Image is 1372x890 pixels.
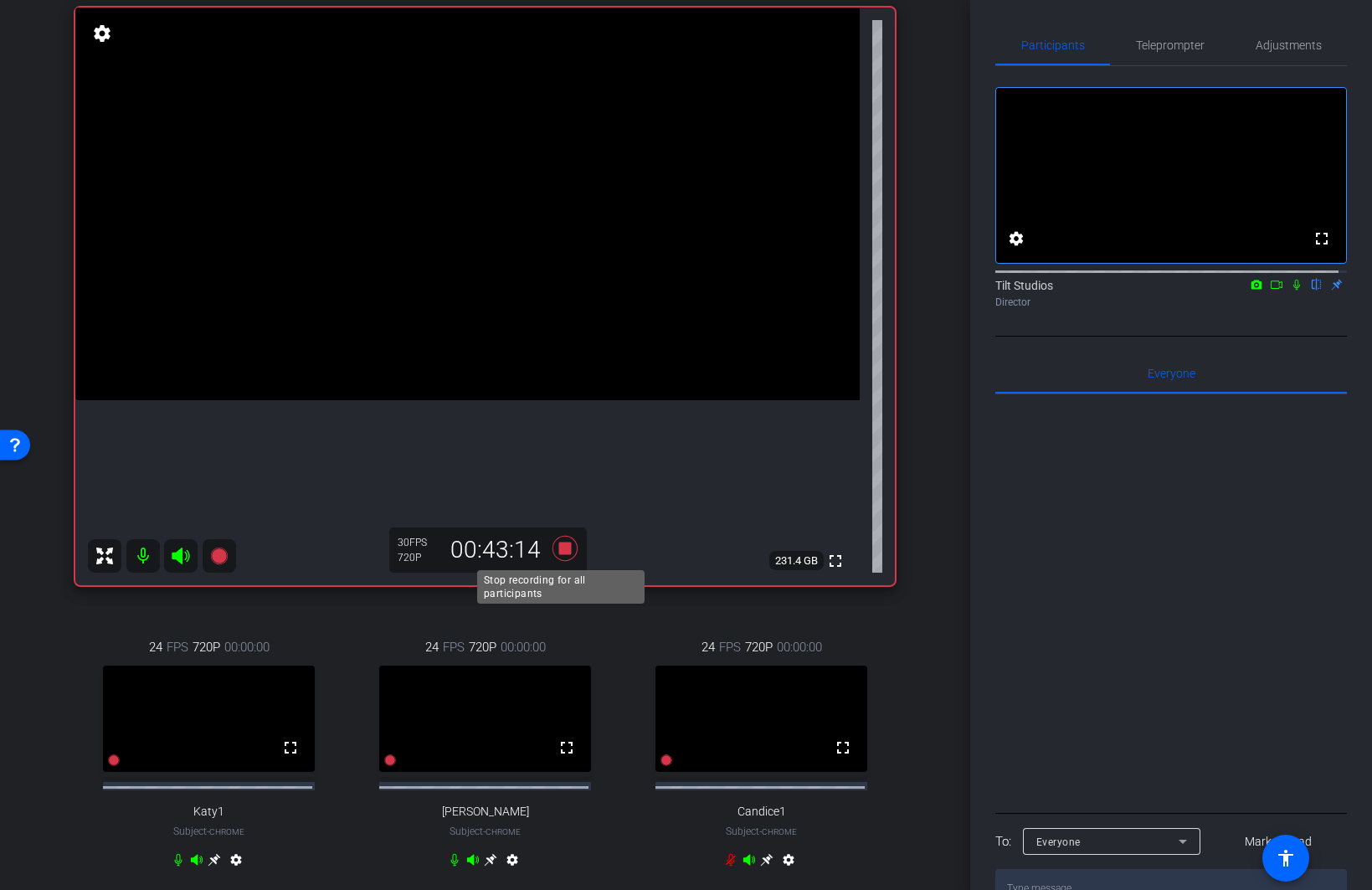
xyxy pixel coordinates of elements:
span: Subject [450,824,521,839]
span: FPS [443,638,465,656]
span: FPS [167,638,188,656]
span: Subject [726,824,797,839]
mat-icon: fullscreen [280,738,301,758]
span: 24 [701,638,715,656]
span: FPS [409,537,427,548]
span: - [207,826,209,837]
span: - [483,826,486,837]
div: Tilt Studios [995,277,1347,310]
mat-icon: fullscreen [833,738,853,758]
button: Mark all read [1210,826,1348,857]
span: Chrome [209,827,244,836]
mat-icon: fullscreen [825,551,845,571]
span: [PERSON_NAME] [442,805,529,819]
div: To: [995,832,1011,851]
span: Everyone [1036,836,1081,848]
span: Chrome [762,827,797,836]
mat-icon: settings [226,853,246,873]
mat-icon: settings [778,853,799,873]
span: Subject [173,824,244,839]
mat-icon: settings [1006,229,1026,249]
span: FPS [719,638,741,656]
mat-icon: settings [90,23,114,44]
span: Everyone [1148,368,1195,379]
span: 720P [469,638,496,656]
span: 00:00:00 [777,638,822,656]
mat-icon: flip [1307,276,1327,291]
span: 720P [193,638,220,656]
span: 24 [149,638,162,656]
span: 24 [425,638,439,656]
span: Katy1 [193,805,224,819]
mat-icon: settings [502,853,522,873]
span: Participants [1021,39,1085,51]
mat-icon: fullscreen [1312,229,1332,249]
span: Chrome [486,827,521,836]
span: Candice1 [737,805,786,819]
span: Mark all read [1245,833,1312,851]
div: 00:43:14 [439,536,552,564]
span: Adjustments [1256,39,1322,51]
span: 00:00:00 [501,638,546,656]
mat-icon: accessibility [1276,848,1296,868]
span: 231.4 GB [769,551,824,571]
span: - [759,826,762,837]
span: Teleprompter [1136,39,1205,51]
div: 30 [398,536,439,549]
div: 720P [398,551,439,564]
span: 00:00:00 [224,638,270,656]
mat-icon: fullscreen [557,738,577,758]
div: Director [995,295,1347,310]
div: Stop recording for all participants [477,570,645,604]
span: 720P [745,638,773,656]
